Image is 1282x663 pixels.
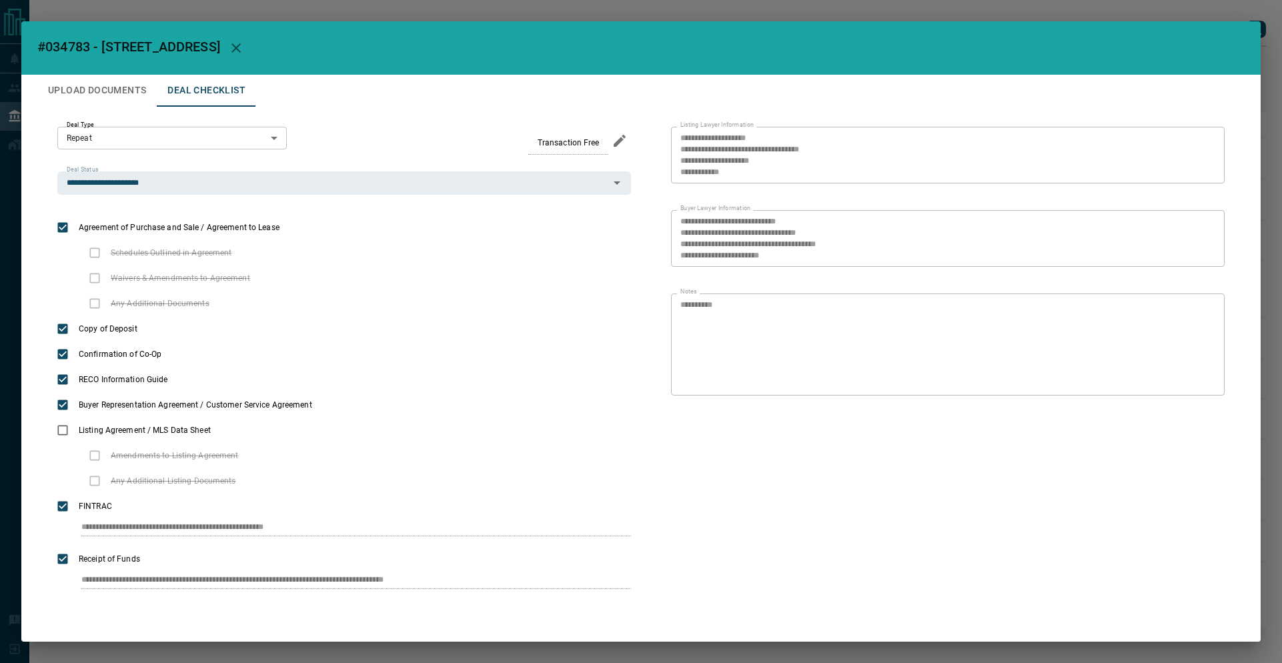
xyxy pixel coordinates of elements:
[107,272,253,284] span: Waivers & Amendments to Agreement
[37,75,157,107] button: Upload Documents
[81,572,603,589] input: checklist input
[75,221,283,233] span: Agreement of Purchase and Sale / Agreement to Lease
[57,127,287,149] div: Repeat
[107,475,239,487] span: Any Additional Listing Documents
[75,399,315,411] span: Buyer Representation Agreement / Customer Service Agreement
[67,165,98,174] label: Deal Status
[680,121,754,129] label: Listing Lawyer Information
[680,287,696,296] label: Notes
[680,204,751,213] label: Buyer Lawyer Information
[680,299,1210,390] textarea: text field
[608,129,631,152] button: edit
[75,424,214,436] span: Listing Agreement / MLS Data Sheet
[81,519,603,536] input: checklist input
[75,348,165,360] span: Confirmation of Co-Op
[107,297,213,309] span: Any Additional Documents
[37,39,220,55] span: #034783 - [STREET_ADDRESS]
[75,374,171,386] span: RECO Information Guide
[67,121,94,129] label: Deal Type
[75,553,143,565] span: Receipt of Funds
[107,450,242,462] span: Amendments to Listing Agreement
[680,216,1210,261] textarea: text field
[107,247,235,259] span: Schedules Outlined in Agreement
[680,133,1210,178] textarea: text field
[608,173,626,192] button: Open
[157,75,256,107] button: Deal Checklist
[75,323,141,335] span: Copy of Deposit
[75,500,115,512] span: FINTRAC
